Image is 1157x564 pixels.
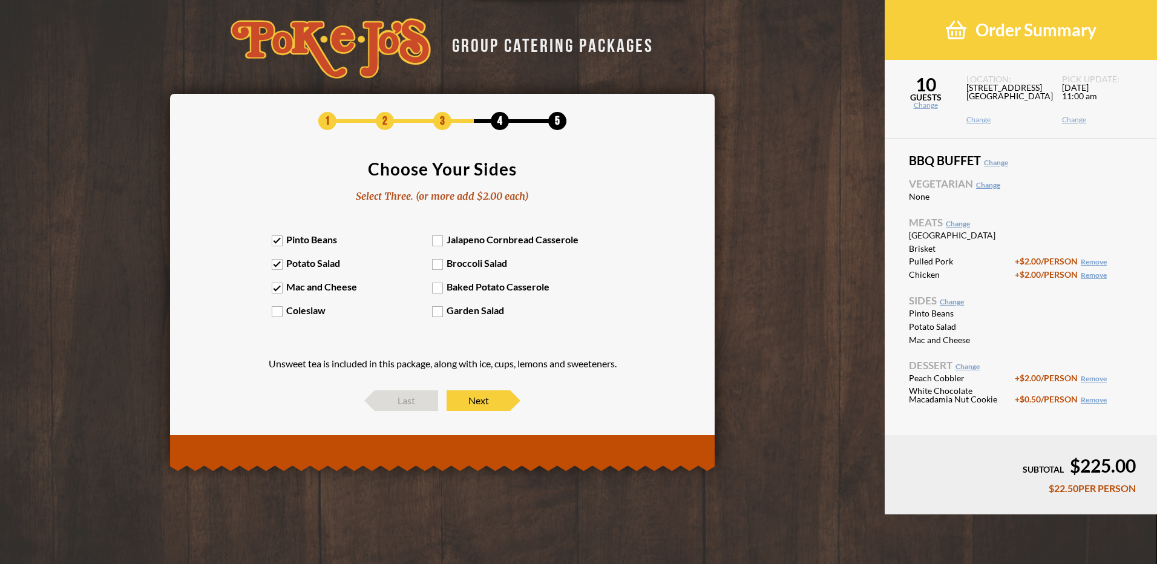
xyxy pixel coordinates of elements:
[375,390,438,411] span: Last
[272,304,433,316] label: Coleslaw
[432,281,593,292] label: Baked Potato Casserole
[1015,269,1107,280] span: +$2.00 /PERSON
[368,160,517,177] div: Choose Your Sides
[885,93,966,102] span: GUESTS
[909,244,1015,253] span: Brisket
[272,257,433,269] label: Potato Salad
[909,192,1133,202] li: None
[491,112,509,130] span: 4
[909,271,1015,279] span: Chicken
[909,360,1133,370] span: Dessert
[909,387,1015,404] span: White Chocolate Macadamia Nut Cookie
[1015,394,1107,404] span: +$0.50 /PERSON
[1062,84,1142,116] span: [DATE] 11:00 am
[909,309,1015,318] span: Pinto Beans
[966,116,1047,123] a: Change
[1015,256,1107,266] span: +$2.00 /PERSON
[269,359,617,369] p: Unsweet tea is included in this package, along with ice, cups, lemons and sweeteners.
[940,297,964,306] a: Change
[885,102,966,109] a: Change
[909,217,1133,228] span: Meats
[272,234,433,245] label: Pinto Beans
[909,374,1015,382] span: Peach Cobbler
[432,234,593,245] label: Jalapeno Cornbread Casserole
[447,390,510,411] span: Next
[356,189,529,203] div: Select Three. (or more add $2.00 each)
[906,456,1136,474] div: $225.00
[443,31,654,55] div: GROUP CATERING PACKAGES
[432,304,593,316] label: Garden Salad
[1062,116,1142,123] a: Change
[231,18,431,79] img: logo-34603ddf.svg
[966,75,1047,84] span: LOCATION:
[966,84,1047,116] span: [STREET_ADDRESS] [GEOGRAPHIC_DATA]
[1015,373,1107,383] span: +$2.00 /PERSON
[946,19,966,41] img: shopping-basket-3cad201a.png
[909,257,1015,266] span: Pulled Pork
[976,180,1000,189] a: Change
[1062,75,1142,84] span: PICK UP DATE:
[909,231,1015,240] span: [GEOGRAPHIC_DATA]
[1023,464,1064,474] span: SUBTOTAL
[548,112,566,130] span: 5
[1081,374,1107,383] a: Remove
[909,336,1015,344] span: Mac and Cheese
[955,362,980,371] a: Change
[1081,271,1107,280] a: Remove
[909,323,1015,331] span: Potato Salad
[1081,395,1107,404] a: Remove
[318,112,336,130] span: 1
[909,154,1133,166] span: BBQ Buffet
[946,219,970,228] a: Change
[906,484,1136,493] div: $22.50 PER PERSON
[909,179,1133,189] span: Vegetarian
[975,19,1096,41] span: Order Summary
[885,75,966,93] span: 10
[909,295,1133,306] span: Sides
[984,158,1008,167] a: Change
[433,112,451,130] span: 3
[272,281,433,292] label: Mac and Cheese
[432,257,593,269] label: Broccoli Salad
[376,112,394,130] span: 2
[1081,257,1107,266] a: Remove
